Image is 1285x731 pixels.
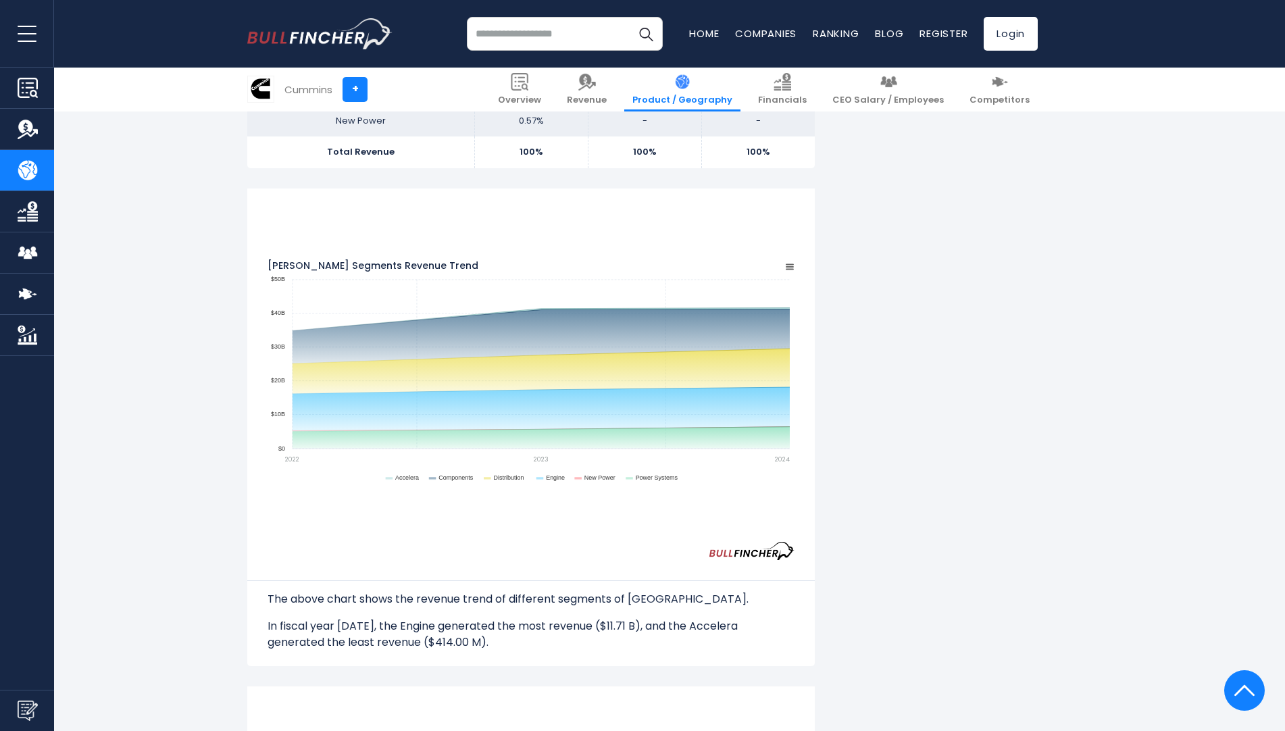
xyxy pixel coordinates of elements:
button: Search [629,17,663,51]
text: 2024 [775,455,790,464]
text: $20B [271,377,285,384]
a: Product / Geography [624,68,740,111]
a: Login [984,17,1038,51]
div: Cummins [284,82,332,97]
a: Financials [750,68,815,111]
a: Ranking [813,26,859,41]
text: $40B [271,310,285,317]
a: Revenue [559,68,615,111]
td: Total Revenue [247,136,474,168]
span: Competitors [969,95,1030,106]
tspan: [PERSON_NAME] Segments Revenue Trend [268,259,478,272]
a: Companies [735,26,797,41]
img: CMI logo [248,76,274,102]
td: 0.57% [474,105,588,137]
text: Power Systems [636,474,678,481]
a: Competitors [961,68,1038,111]
text: $50B [271,276,285,283]
text: New Power [584,474,615,481]
td: 100% [701,136,815,168]
a: Blog [875,26,903,41]
text: Accelera [395,474,419,481]
text: Components [438,474,473,481]
td: 100% [474,136,588,168]
a: Overview [490,68,549,111]
span: CEO Salary / Employees [832,95,944,106]
text: 2022 [285,455,299,464]
a: CEO Salary / Employees [824,68,952,111]
td: New Power [247,105,474,137]
text: Distribution [493,474,524,481]
td: - [701,105,815,137]
text: 2023 [534,455,549,464]
img: bullfincher logo [247,18,393,49]
span: Revenue [567,95,607,106]
span: Overview [498,95,541,106]
text: Engine [546,474,565,481]
a: Register [919,26,967,41]
a: Go to homepage [247,18,393,49]
text: $10B [271,411,285,418]
p: In fiscal year [DATE], the Engine generated the most revenue ($11.71 B), and the Accelera generat... [268,618,795,651]
a: + [343,77,368,102]
text: $30B [271,343,285,350]
span: Financials [758,95,807,106]
svg: Cummins's Segments Revenue Trend [268,204,795,542]
p: The above chart shows the revenue trend of different segments of [GEOGRAPHIC_DATA]. [268,591,795,607]
span: Product / Geography [632,95,732,106]
td: 100% [588,136,701,168]
a: Home [689,26,719,41]
text: $0 [278,445,285,452]
td: - [588,105,701,137]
